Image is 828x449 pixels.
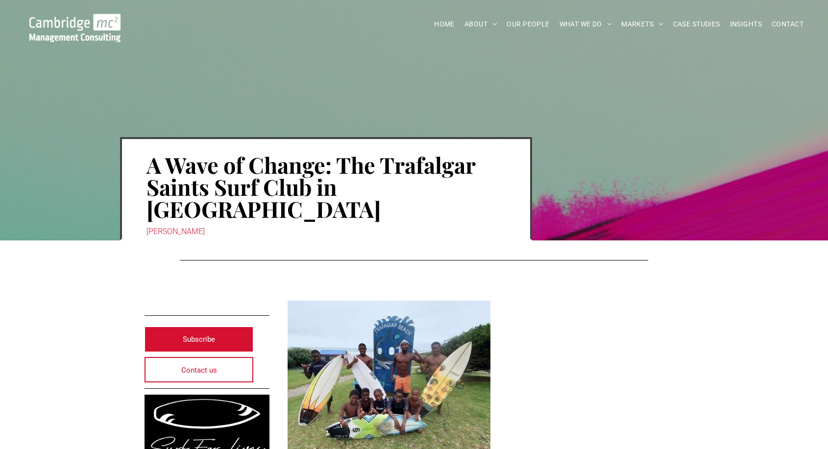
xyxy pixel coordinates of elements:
div: [PERSON_NAME] [146,225,506,238]
a: CONTACT [767,17,808,32]
a: Subscribe [145,327,253,352]
a: Contact us [145,357,253,382]
a: OUR PEOPLE [502,17,554,32]
h1: A Wave of Change: The Trafalgar Saints Surf Club in [GEOGRAPHIC_DATA] [146,153,506,221]
a: WHAT WE DO [555,17,617,32]
img: Go to Homepage [29,14,121,42]
a: INSIGHTS [725,17,767,32]
a: MARKETS [616,17,668,32]
a: Your Business Transformed | Cambridge Management Consulting [29,15,121,25]
a: HOME [429,17,460,32]
a: ABOUT [460,17,502,32]
span: Contact us [181,358,217,382]
a: CASE STUDIES [668,17,725,32]
span: Subscribe [183,327,215,352]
